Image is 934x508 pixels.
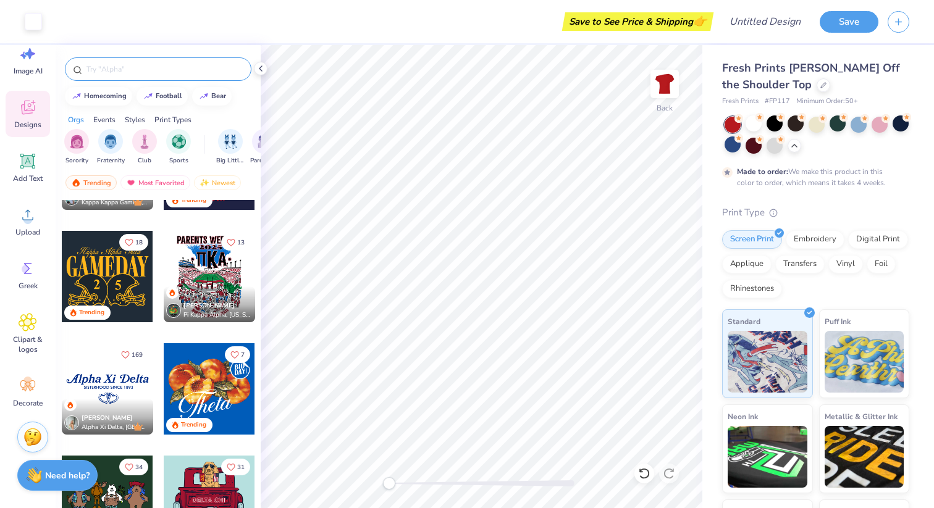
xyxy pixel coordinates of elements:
img: Fraternity Image [104,135,117,149]
span: 18 [135,239,143,246]
span: Big Little Reveal [216,156,245,165]
div: Vinyl [828,255,863,273]
div: Styles [125,114,145,125]
span: Kappa Kappa Gamma, [GEOGRAPHIC_DATA][US_STATE] [82,198,148,207]
button: filter button [250,129,279,165]
span: 13 [237,239,245,246]
span: # FP117 [765,96,790,107]
div: Newest [194,175,241,190]
button: Like [119,234,148,251]
span: Fresh Prints [722,96,759,107]
input: Try "Alpha" [85,63,243,75]
span: Standard [728,315,760,328]
button: football [137,87,188,106]
span: Sports [169,156,188,165]
span: Pi Kappa Alpha, [US_STATE][GEOGRAPHIC_DATA] [183,310,250,320]
div: Accessibility label [383,477,395,489]
button: homecoming [65,87,132,106]
div: filter for Big Little Reveal [216,129,245,165]
div: homecoming [84,93,127,99]
img: Back [652,72,677,96]
span: Greek [19,281,38,291]
span: 31 [237,464,245,470]
img: most_fav.gif [126,178,136,187]
div: filter for Parent's Weekend [250,129,279,165]
div: Trending [79,308,104,317]
input: Untitled Design [720,9,810,34]
button: Like [221,459,250,475]
span: 169 [132,352,143,358]
img: Club Image [138,135,151,149]
div: Trending [65,175,117,190]
button: filter button [132,129,157,165]
span: Clipart & logos [7,335,48,354]
div: Print Type [722,206,909,220]
img: newest.gif [200,178,209,187]
div: We make this product in this color to order, which means it takes 4 weeks. [737,166,889,188]
img: Sports Image [172,135,186,149]
div: Back [657,102,673,114]
button: Like [221,234,250,251]
div: filter for Club [132,129,157,165]
span: Upload [15,227,40,237]
img: Big Little Reveal Image [224,135,237,149]
div: Most Favorited [120,175,190,190]
img: trend_line.gif [199,93,209,100]
span: Minimum Order: 50 + [796,96,858,107]
div: Trending [181,196,206,205]
span: Decorate [13,398,43,408]
button: Like [119,459,148,475]
span: Image AI [14,66,43,76]
div: football [156,93,182,99]
span: 7 [241,352,245,358]
div: Save to See Price & Shipping [565,12,710,31]
img: Standard [728,331,807,393]
span: Sorority [65,156,88,165]
span: Designs [14,120,41,130]
span: Club [138,156,151,165]
div: bear [211,93,226,99]
span: Metallic & Glitter Ink [825,410,898,423]
span: [PERSON_NAME] [82,414,133,422]
img: Sorority Image [70,135,84,149]
img: Puff Ink [825,331,904,393]
span: Puff Ink [825,315,851,328]
div: filter for Fraternity [97,129,125,165]
button: Save [820,11,878,33]
div: Trending [181,420,206,430]
button: bear [192,87,232,106]
div: Print Types [154,114,191,125]
div: Screen Print [722,230,782,249]
div: Embroidery [786,230,844,249]
img: trend_line.gif [143,93,153,100]
div: Events [93,114,116,125]
span: 34 [135,464,143,470]
button: filter button [216,129,245,165]
div: Digital Print [848,230,908,249]
img: Metallic & Glitter Ink [825,426,904,488]
strong: Need help? [45,470,90,481]
span: 👉 [693,14,707,28]
strong: Made to order: [737,167,788,177]
img: trend_line.gif [72,93,82,100]
span: Alpha Xi Delta, [GEOGRAPHIC_DATA][US_STATE] [82,423,148,432]
img: Parent's Weekend Image [258,135,272,149]
span: Fraternity [97,156,125,165]
span: [PERSON_NAME] [183,301,235,310]
div: Transfers [775,255,825,273]
button: Like [225,346,250,363]
span: Fresh Prints [PERSON_NAME] Off the Shoulder Top [722,60,900,92]
div: filter for Sports [166,129,191,165]
div: Rhinestones [722,280,782,298]
div: filter for Sorority [64,129,89,165]
span: Neon Ink [728,410,758,423]
div: Orgs [68,114,84,125]
button: filter button [166,129,191,165]
button: filter button [97,129,125,165]
button: Like [116,346,148,363]
img: trending.gif [71,178,81,187]
button: filter button [64,129,89,165]
span: Parent's Weekend [250,156,279,165]
div: Applique [722,255,772,273]
img: Neon Ink [728,426,807,488]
